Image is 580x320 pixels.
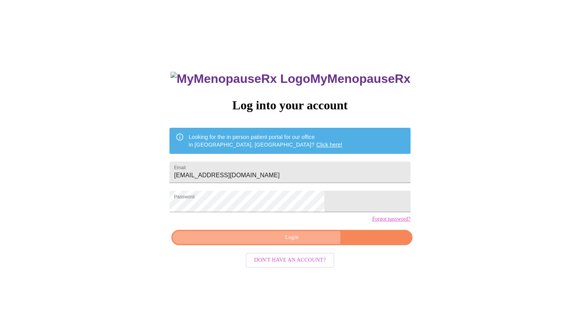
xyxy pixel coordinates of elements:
a: Forgot password? [372,216,411,222]
h3: Log into your account [169,98,410,112]
div: Looking for the in person patient portal for our office in [GEOGRAPHIC_DATA], [GEOGRAPHIC_DATA]? [189,130,342,152]
span: Login [180,233,403,242]
a: Don't have an account? [244,256,336,263]
button: Don't have an account? [246,253,334,268]
button: Login [171,230,412,246]
a: Click here! [316,142,342,148]
img: MyMenopauseRx Logo [171,72,310,86]
h3: MyMenopauseRx [171,72,411,86]
span: Don't have an account? [254,256,326,265]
